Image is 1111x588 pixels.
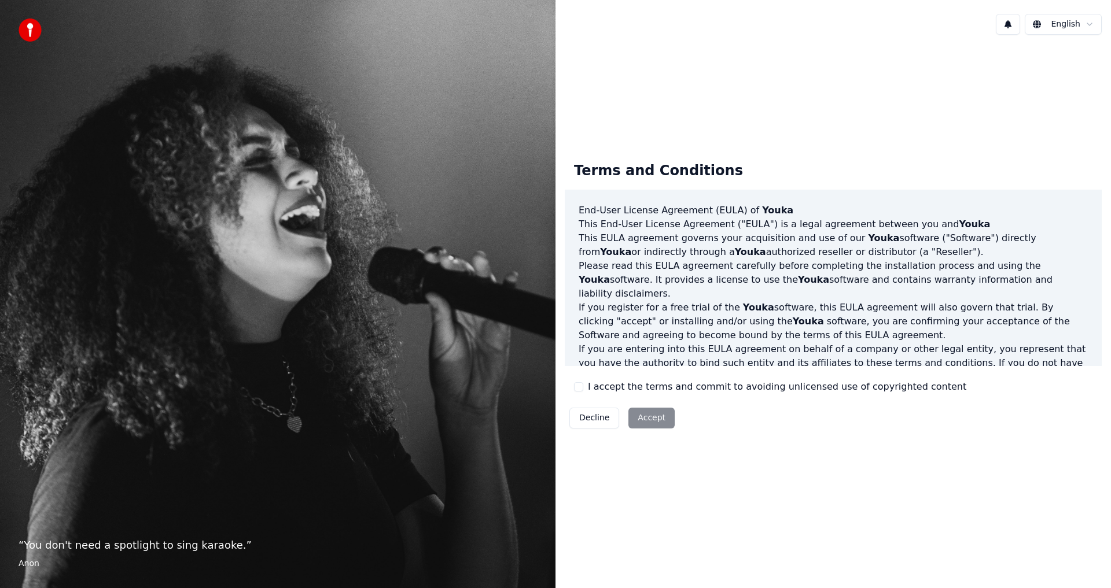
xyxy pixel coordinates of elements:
[579,217,1088,231] p: This End-User License Agreement ("EULA") is a legal agreement between you and
[798,274,829,285] span: Youka
[600,246,631,257] span: Youka
[743,302,774,313] span: Youka
[735,246,766,257] span: Youka
[579,259,1088,301] p: Please read this EULA agreement carefully before completing the installation process and using th...
[19,19,42,42] img: youka
[569,408,619,428] button: Decline
[588,380,966,394] label: I accept the terms and commit to avoiding unlicensed use of copyrighted content
[762,205,793,216] span: Youka
[959,219,990,230] span: Youka
[868,232,899,243] span: Youka
[579,274,610,285] span: Youka
[579,301,1088,342] p: If you register for a free trial of the software, this EULA agreement will also govern that trial...
[793,316,824,327] span: Youka
[579,342,1088,398] p: If you are entering into this EULA agreement on behalf of a company or other legal entity, you re...
[19,537,537,553] p: “ You don't need a spotlight to sing karaoke. ”
[19,558,537,569] footer: Anon
[579,204,1088,217] h3: End-User License Agreement (EULA) of
[579,231,1088,259] p: This EULA agreement governs your acquisition and use of our software ("Software") directly from o...
[565,153,752,190] div: Terms and Conditions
